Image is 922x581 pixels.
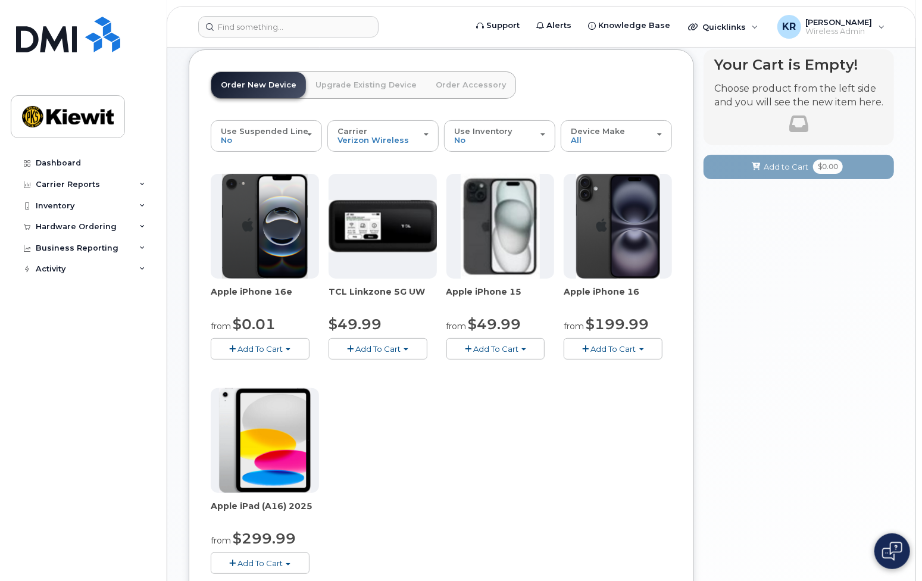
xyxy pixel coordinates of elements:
[211,120,322,151] button: Use Suspended Line No
[702,22,746,32] span: Quicklinks
[329,338,427,359] button: Add To Cart
[211,500,319,524] div: Apple iPad (A16) 2025
[571,126,625,136] span: Device Make
[219,388,311,493] img: ipad_11.png
[468,316,521,333] span: $49.99
[211,72,306,98] a: Order New Device
[468,14,528,38] a: Support
[237,344,283,354] span: Add To Cart
[327,120,439,151] button: Carrier Verizon Wireless
[329,286,437,310] div: TCL Linkzone 5G UW
[211,338,310,359] button: Add To Cart
[355,344,401,354] span: Add To Cart
[222,174,308,279] img: iphone16e.png
[714,82,883,110] p: Choose product from the left side and you will see the new item here.
[211,286,319,310] div: Apple iPhone 16e
[591,344,636,354] span: Add To Cart
[882,542,902,561] img: Open chat
[580,14,679,38] a: Knowledge Base
[806,27,873,36] span: Wireless Admin
[233,316,276,333] span: $0.01
[576,174,660,279] img: iphone_16_plus.png
[571,135,582,145] span: All
[329,200,437,252] img: linkzone5g.png
[782,20,796,34] span: KR
[461,174,540,279] img: iphone15.jpg
[237,558,283,568] span: Add To Cart
[764,161,808,173] span: Add to Cart
[769,15,893,39] div: Kevin Reiter
[546,20,571,32] span: Alerts
[211,321,231,332] small: from
[221,135,232,145] span: No
[473,344,518,354] span: Add To Cart
[528,14,580,38] a: Alerts
[233,530,296,547] span: $299.99
[446,338,545,359] button: Add To Cart
[598,20,670,32] span: Knowledge Base
[454,135,465,145] span: No
[564,338,662,359] button: Add To Cart
[211,535,231,546] small: from
[564,321,584,332] small: from
[444,120,555,151] button: Use Inventory No
[714,57,883,73] h4: Your Cart is Empty!
[561,120,672,151] button: Device Make All
[221,126,308,136] span: Use Suspended Line
[211,552,310,573] button: Add To Cart
[446,321,467,332] small: from
[337,126,367,136] span: Carrier
[564,286,672,310] div: Apple iPhone 16
[704,155,894,179] button: Add to Cart $0.00
[446,286,555,310] div: Apple iPhone 15
[426,72,515,98] a: Order Accessory
[813,160,843,174] span: $0.00
[329,316,382,333] span: $49.99
[586,316,649,333] span: $199.99
[454,126,512,136] span: Use Inventory
[486,20,520,32] span: Support
[337,135,409,145] span: Verizon Wireless
[806,17,873,27] span: [PERSON_NAME]
[198,16,379,38] input: Find something...
[680,15,767,39] div: Quicklinks
[306,72,426,98] a: Upgrade Existing Device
